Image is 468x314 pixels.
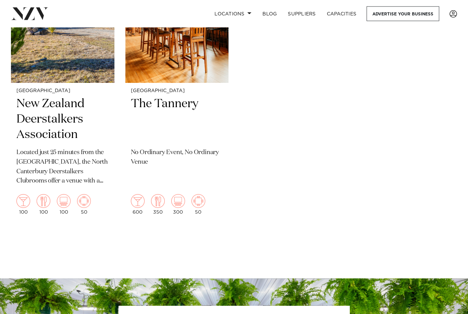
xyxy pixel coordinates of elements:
a: Locations [209,7,257,21]
img: theatre.png [171,194,185,208]
img: theatre.png [57,194,71,208]
img: cocktail.png [131,194,145,208]
div: 100 [16,194,30,215]
div: 50 [77,194,91,215]
div: 50 [192,194,205,215]
p: Located just 25 minutes from the [GEOGRAPHIC_DATA], the North Canterbury Deerstalkers Clubrooms o... [16,148,109,187]
h2: New Zealand Deerstalkers Association [16,97,109,143]
img: dining.png [37,194,50,208]
a: Advertise your business [367,7,439,21]
div: 100 [37,194,50,215]
h2: The Tannery [131,97,223,143]
a: Capacities [321,7,362,21]
img: meeting.png [192,194,205,208]
img: cocktail.png [16,194,30,208]
img: nzv-logo.png [11,8,48,20]
small: [GEOGRAPHIC_DATA] [131,89,223,94]
a: BLOG [257,7,282,21]
div: 300 [171,194,185,215]
div: 600 [131,194,145,215]
div: 100 [57,194,71,215]
small: [GEOGRAPHIC_DATA] [16,89,109,94]
img: dining.png [151,194,165,208]
a: SUPPLIERS [282,7,321,21]
img: meeting.png [77,194,91,208]
p: No Ordinary Event, No Ordinary Venue [131,148,223,167]
div: 350 [151,194,165,215]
